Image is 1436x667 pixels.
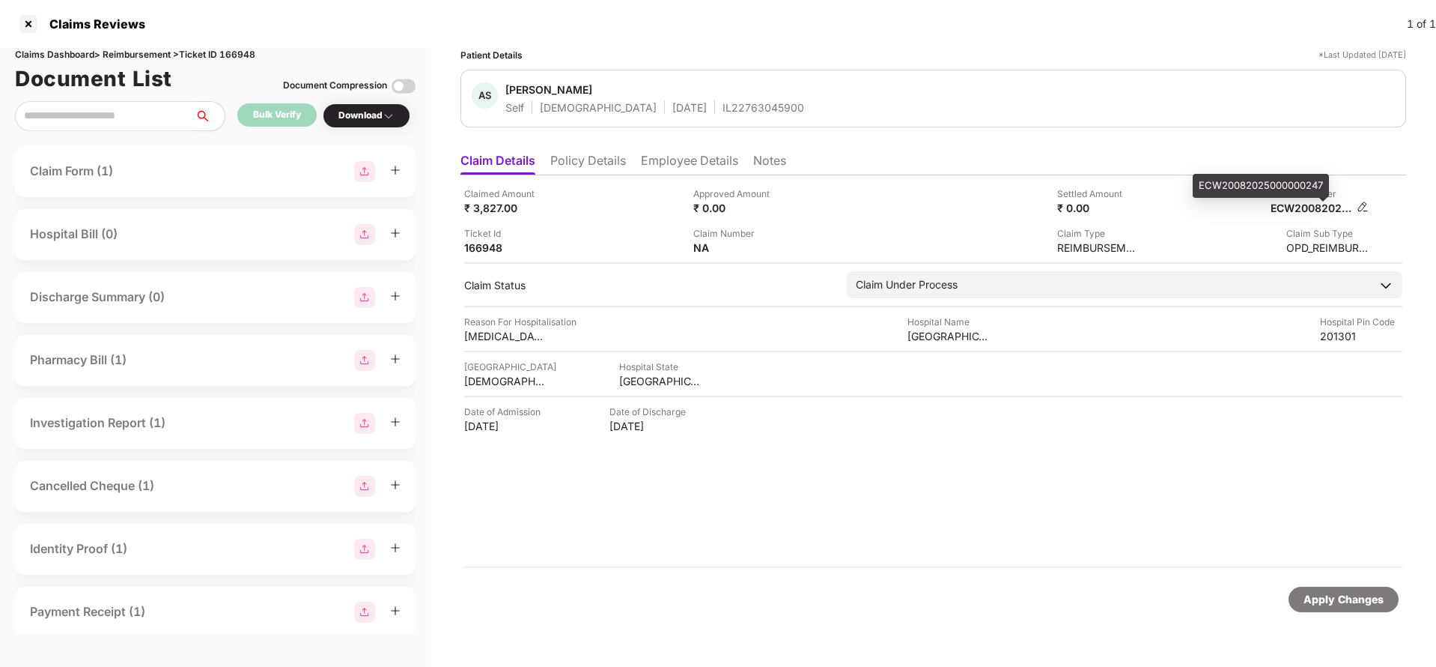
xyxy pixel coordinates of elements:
[30,414,165,432] div: Investigation Report (1)
[1320,315,1402,329] div: Hospital Pin Code
[354,350,375,371] img: svg+xml;base64,PHN2ZyBpZD0iR3JvdXBfMjg4MTMiIGRhdGEtbmFtZT0iR3JvdXAgMjg4MTMiIHhtbG5zPSJodHRwOi8vd3...
[390,417,401,427] span: plus
[1286,241,1369,255] div: OPD_REIMBURSEMENT
[1378,278,1393,293] img: downArrowIcon
[464,187,547,201] div: Claimed Amount
[641,153,738,175] li: Employee Details
[30,540,127,558] div: Identity Proof (1)
[1303,591,1384,608] div: Apply Changes
[30,225,118,244] div: Hospital Bill (0)
[1407,16,1436,32] div: 1 of 1
[1057,226,1140,241] div: Claim Type
[390,354,401,364] span: plus
[609,419,692,433] div: [DATE]
[1057,201,1140,215] div: ₹ 0.00
[693,187,776,201] div: Approved Amount
[472,82,498,109] div: AS
[390,606,401,616] span: plus
[464,405,547,419] div: Date of Admission
[40,16,145,31] div: Claims Reviews
[550,153,626,175] li: Policy Details
[383,110,395,122] img: svg+xml;base64,PHN2ZyBpZD0iRHJvcGRvd24tMzJ4MzIiIHhtbG5zPSJodHRwOi8vd3d3LnczLm9yZy8yMDAwL3N2ZyIgd2...
[464,329,547,343] div: [MEDICAL_DATA] and fever
[672,100,707,115] div: [DATE]
[856,277,958,293] div: Claim Under Process
[338,109,395,123] div: Download
[392,74,416,98] img: svg+xml;base64,PHN2ZyBpZD0iVG9nZ2xlLTMyeDMyIiB4bWxucz0iaHR0cDovL3d3dy53My5vcmcvMjAwMC9zdmciIHdpZH...
[390,480,401,490] span: plus
[194,110,225,122] span: search
[693,201,776,215] div: ₹ 0.00
[1271,201,1353,215] div: ECW20082025000000247
[354,287,375,308] img: svg+xml;base64,PHN2ZyBpZD0iR3JvdXBfMjg4MTMiIGRhdGEtbmFtZT0iR3JvdXAgMjg4MTMiIHhtbG5zPSJodHRwOi8vd3...
[390,228,401,238] span: plus
[354,476,375,497] img: svg+xml;base64,PHN2ZyBpZD0iR3JvdXBfMjg4MTMiIGRhdGEtbmFtZT0iR3JvdXAgMjg4MTMiIHhtbG5zPSJodHRwOi8vd3...
[390,165,401,175] span: plus
[354,413,375,434] img: svg+xml;base64,PHN2ZyBpZD0iR3JvdXBfMjg4MTMiIGRhdGEtbmFtZT0iR3JvdXAgMjg4MTMiIHhtbG5zPSJodHRwOi8vd3...
[1320,329,1402,343] div: 201301
[464,315,576,329] div: Reason For Hospitalisation
[194,101,225,131] button: search
[1357,201,1369,213] img: svg+xml;base64,PHN2ZyBpZD0iRWRpdC0zMngzMiIgeG1sbnM9Imh0dHA6Ly93d3cudzMub3JnLzIwMDAvc3ZnIiB3aWR0aD...
[907,315,990,329] div: Hospital Name
[30,603,145,621] div: Payment Receipt (1)
[30,477,154,495] div: Cancelled Cheque (1)
[15,48,416,62] div: Claims Dashboard > Reimbursement > Ticket ID 166948
[15,62,172,95] h1: Document List
[390,291,401,301] span: plus
[1193,174,1329,198] div: ECW20082025000000247
[1057,187,1140,201] div: Settled Amount
[722,100,804,115] div: IL22763045900
[1286,226,1369,241] div: Claim Sub Type
[464,419,547,433] div: [DATE]
[1318,48,1406,62] div: *Last Updated [DATE]
[354,539,375,560] img: svg+xml;base64,PHN2ZyBpZD0iR3JvdXBfMjg4MTMiIGRhdGEtbmFtZT0iR3JvdXAgMjg4MTMiIHhtbG5zPSJodHRwOi8vd3...
[505,82,592,97] div: [PERSON_NAME]
[253,108,301,122] div: Bulk Verify
[354,161,375,182] img: svg+xml;base64,PHN2ZyBpZD0iR3JvdXBfMjg4MTMiIGRhdGEtbmFtZT0iR3JvdXAgMjg4MTMiIHhtbG5zPSJodHRwOi8vd3...
[693,226,776,241] div: Claim Number
[464,201,547,215] div: ₹ 3,827.00
[540,100,657,115] div: [DEMOGRAPHIC_DATA]
[1057,241,1140,255] div: REIMBURSEMENT
[30,162,113,181] div: Claim Form (1)
[354,224,375,245] img: svg+xml;base64,PHN2ZyBpZD0iR3JvdXBfMjg4MTMiIGRhdGEtbmFtZT0iR3JvdXAgMjg4MTMiIHhtbG5zPSJodHRwOi8vd3...
[30,288,165,307] div: Discharge Summary (0)
[464,278,832,292] div: Claim Status
[354,602,375,623] img: svg+xml;base64,PHN2ZyBpZD0iR3JvdXBfMjg4MTMiIGRhdGEtbmFtZT0iR3JvdXAgMjg4MTMiIHhtbG5zPSJodHRwOi8vd3...
[609,405,692,419] div: Date of Discharge
[30,351,127,369] div: Pharmacy Bill (1)
[505,100,524,115] div: Self
[460,153,535,175] li: Claim Details
[464,374,547,388] div: [DEMOGRAPHIC_DATA][GEOGRAPHIC_DATA]
[460,48,523,62] div: Patient Details
[753,153,786,175] li: Notes
[283,79,387,93] div: Document Compression
[464,360,556,374] div: [GEOGRAPHIC_DATA]
[907,329,990,343] div: [GEOGRAPHIC_DATA]
[464,241,547,255] div: 166948
[619,374,702,388] div: [GEOGRAPHIC_DATA]
[619,360,702,374] div: Hospital State
[390,543,401,553] span: plus
[464,226,547,241] div: Ticket Id
[693,241,776,255] div: NA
